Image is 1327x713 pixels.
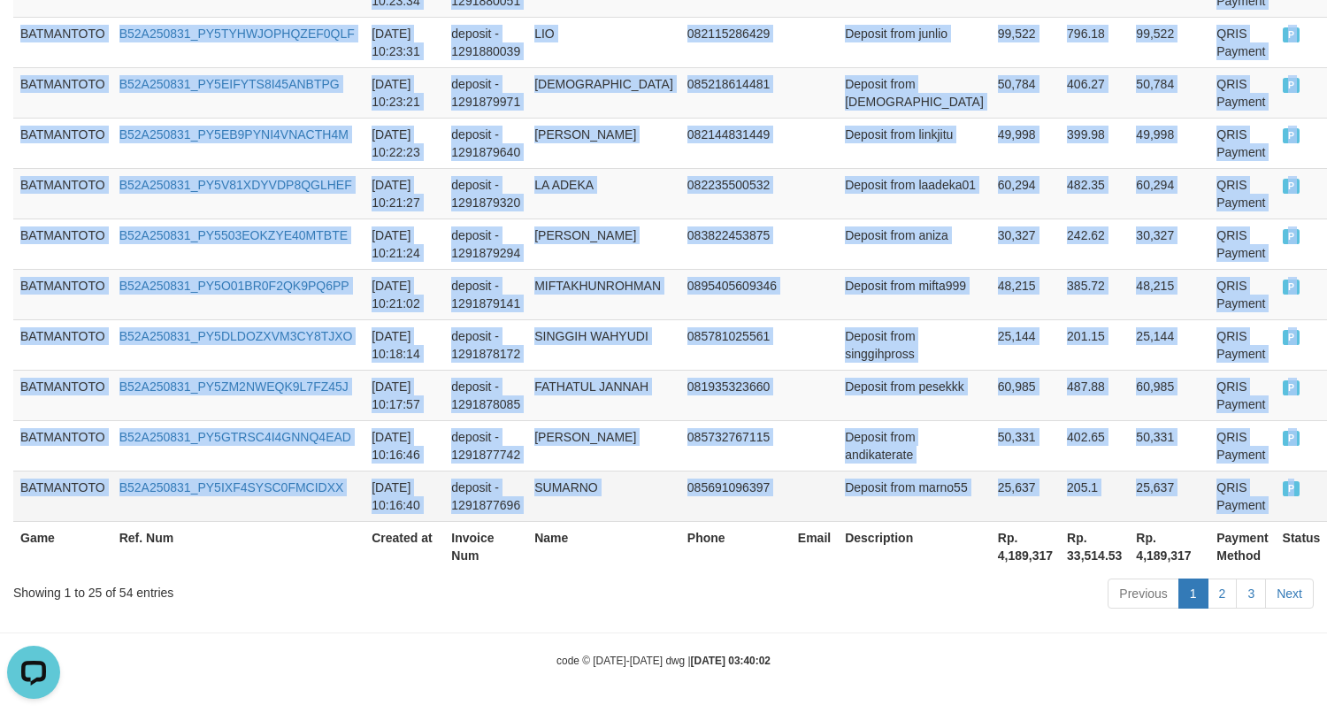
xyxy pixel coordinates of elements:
[1129,17,1209,67] td: 99,522
[444,118,527,168] td: deposit - 1291879640
[1209,319,1275,370] td: QRIS Payment
[1060,521,1129,571] th: Rp. 33,514.53
[1209,17,1275,67] td: QRIS Payment
[364,218,444,269] td: [DATE] 10:21:24
[13,218,112,269] td: BATMANTOTO
[838,521,991,571] th: Description
[1283,280,1300,295] span: PAID
[1209,218,1275,269] td: QRIS Payment
[1283,481,1300,496] span: PAID
[364,420,444,471] td: [DATE] 10:16:46
[838,370,991,420] td: Deposit from pesekkk
[691,655,771,667] strong: [DATE] 03:40:02
[527,471,680,521] td: SUMARNO
[991,471,1060,521] td: 25,637
[444,269,527,319] td: deposit - 1291879141
[838,319,991,370] td: Deposit from singgihpross
[119,279,349,293] a: B52A250831_PY5O01BR0F2QK9PQ6PP
[119,178,352,192] a: B52A250831_PY5V81XDYVDP8QGLHEF
[991,420,1060,471] td: 50,331
[838,420,991,471] td: Deposit from andikaterate
[444,521,527,571] th: Invoice Num
[1283,330,1300,345] span: PAID
[119,480,344,494] a: B52A250831_PY5IXF4SYSC0FMCIDXX
[680,471,791,521] td: 085691096397
[1283,431,1300,446] span: PAID
[1209,168,1275,218] td: QRIS Payment
[13,420,112,471] td: BATMANTOTO
[791,521,838,571] th: Email
[444,319,527,370] td: deposit - 1291878172
[1209,67,1275,118] td: QRIS Payment
[1060,17,1129,67] td: 796.18
[1283,380,1300,395] span: PAID
[1129,168,1209,218] td: 60,294
[119,27,355,41] a: B52A250831_PY5TYHWJOPHQZEF0QLF
[680,269,791,319] td: 0895405609346
[13,370,112,420] td: BATMANTOTO
[527,17,680,67] td: LIO
[991,319,1060,370] td: 25,144
[444,67,527,118] td: deposit - 1291879971
[838,269,991,319] td: Deposit from mifta999
[13,577,540,602] div: Showing 1 to 25 of 54 entries
[680,420,791,471] td: 085732767115
[1236,579,1266,609] a: 3
[444,17,527,67] td: deposit - 1291880039
[527,521,680,571] th: Name
[7,7,60,60] button: Open LiveChat chat widget
[119,127,349,142] a: B52A250831_PY5EB9PYNI4VNACTH4M
[1129,471,1209,521] td: 25,637
[680,118,791,168] td: 082144831449
[680,521,791,571] th: Phone
[991,17,1060,67] td: 99,522
[13,319,112,370] td: BATMANTOTO
[1208,579,1238,609] a: 2
[1209,420,1275,471] td: QRIS Payment
[364,67,444,118] td: [DATE] 10:23:21
[527,370,680,420] td: FATHATUL JANNAH
[1283,78,1300,93] span: PAID
[527,67,680,118] td: [DEMOGRAPHIC_DATA]
[1283,179,1300,194] span: PAID
[991,218,1060,269] td: 30,327
[13,269,112,319] td: BATMANTOTO
[1129,67,1209,118] td: 50,784
[991,269,1060,319] td: 48,215
[1108,579,1178,609] a: Previous
[680,17,791,67] td: 082115286429
[1060,420,1129,471] td: 402.65
[527,319,680,370] td: SINGGIH WAHYUDI
[364,17,444,67] td: [DATE] 10:23:31
[527,218,680,269] td: [PERSON_NAME]
[680,218,791,269] td: 083822453875
[1129,218,1209,269] td: 30,327
[364,370,444,420] td: [DATE] 10:17:57
[13,67,112,118] td: BATMANTOTO
[680,319,791,370] td: 085781025561
[1060,471,1129,521] td: 205.1
[556,655,771,667] small: code © [DATE]-[DATE] dwg |
[13,168,112,218] td: BATMANTOTO
[527,118,680,168] td: [PERSON_NAME]
[1060,319,1129,370] td: 201.15
[1129,521,1209,571] th: Rp. 4,189,317
[1060,118,1129,168] td: 399.98
[680,168,791,218] td: 082235500532
[1283,128,1300,143] span: PAID
[444,471,527,521] td: deposit - 1291877696
[364,269,444,319] td: [DATE] 10:21:02
[527,168,680,218] td: LA ADEKA
[364,521,444,571] th: Created at
[119,228,348,242] a: B52A250831_PY5503EOKZYE40MTBTE
[119,379,349,394] a: B52A250831_PY5ZM2NWEQK9L7FZ45J
[119,329,353,343] a: B52A250831_PY5DLDOZXVM3CY8TJXO
[364,168,444,218] td: [DATE] 10:21:27
[1265,579,1314,609] a: Next
[838,471,991,521] td: Deposit from marno55
[364,319,444,370] td: [DATE] 10:18:14
[1129,370,1209,420] td: 60,985
[1060,370,1129,420] td: 487.88
[1209,118,1275,168] td: QRIS Payment
[991,67,1060,118] td: 50,784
